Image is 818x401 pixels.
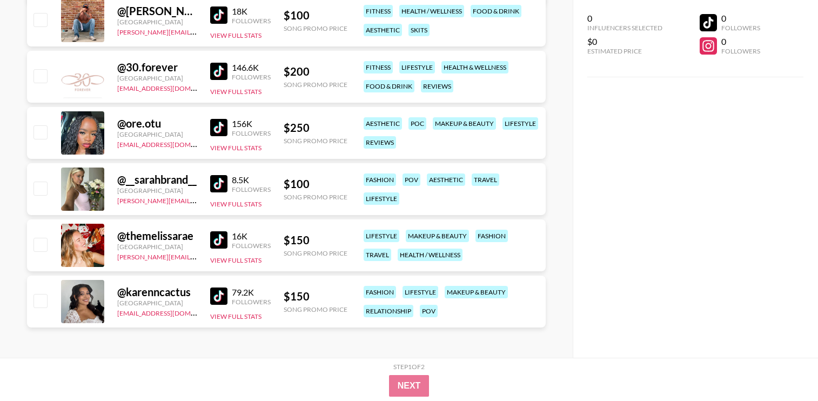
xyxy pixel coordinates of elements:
[364,61,393,73] div: fitness
[117,299,197,307] div: [GEOGRAPHIC_DATA]
[764,347,805,388] iframe: Drift Widget Chat Controller
[117,307,226,317] a: [EMAIL_ADDRESS][DOMAIN_NAME]
[284,177,347,191] div: $ 100
[389,375,430,397] button: Next
[502,117,538,130] div: lifestyle
[364,249,391,261] div: travel
[117,130,197,138] div: [GEOGRAPHIC_DATA]
[117,195,328,205] a: [PERSON_NAME][EMAIL_ADDRESS][PERSON_NAME][DOMAIN_NAME]
[364,136,396,149] div: reviews
[117,117,197,130] div: @ ore.otu
[408,117,426,130] div: poc
[284,137,347,145] div: Song Promo Price
[399,5,464,17] div: health / wellness
[232,129,271,137] div: Followers
[232,6,271,17] div: 18K
[475,230,508,242] div: fashion
[441,61,508,73] div: health & wellness
[117,173,197,186] div: @ __sarahbrand__
[284,305,347,313] div: Song Promo Price
[284,249,347,257] div: Song Promo Price
[210,256,262,264] button: View Full Stats
[117,74,197,82] div: [GEOGRAPHIC_DATA]
[445,286,508,298] div: makeup & beauty
[587,36,662,47] div: $0
[210,288,227,305] img: TikTok
[210,119,227,136] img: TikTok
[364,192,399,205] div: lifestyle
[117,61,197,74] div: @ 30.forever
[427,173,465,186] div: aesthetic
[232,73,271,81] div: Followers
[364,80,414,92] div: food & drink
[210,312,262,320] button: View Full Stats
[210,175,227,192] img: TikTok
[117,285,197,299] div: @ karenncactus
[364,117,402,130] div: aesthetic
[403,286,438,298] div: lifestyle
[587,13,662,24] div: 0
[420,305,438,317] div: pov
[284,193,347,201] div: Song Promo Price
[210,6,227,24] img: TikTok
[210,200,262,208] button: View Full Stats
[472,173,499,186] div: travel
[117,138,226,149] a: [EMAIL_ADDRESS][DOMAIN_NAME]
[117,186,197,195] div: [GEOGRAPHIC_DATA]
[117,26,328,36] a: [PERSON_NAME][EMAIL_ADDRESS][PERSON_NAME][DOMAIN_NAME]
[364,230,399,242] div: lifestyle
[232,231,271,242] div: 16K
[284,9,347,22] div: $ 100
[587,24,662,32] div: Influencers Selected
[721,24,760,32] div: Followers
[210,63,227,80] img: TikTok
[117,229,197,243] div: @ themelissarae
[232,185,271,193] div: Followers
[364,305,413,317] div: relationship
[210,144,262,152] button: View Full Stats
[232,298,271,306] div: Followers
[284,24,347,32] div: Song Promo Price
[406,230,469,242] div: makeup & beauty
[210,231,227,249] img: TikTok
[398,249,462,261] div: health / wellness
[393,363,425,371] div: Step 1 of 2
[721,13,760,24] div: 0
[232,287,271,298] div: 79.2K
[364,24,402,36] div: aesthetic
[232,118,271,129] div: 156K
[364,173,396,186] div: fashion
[210,88,262,96] button: View Full Stats
[117,251,277,261] a: [PERSON_NAME][EMAIL_ADDRESS][DOMAIN_NAME]
[471,5,521,17] div: food & drink
[284,121,347,135] div: $ 250
[721,36,760,47] div: 0
[117,82,226,92] a: [EMAIL_ADDRESS][DOMAIN_NAME]
[284,81,347,89] div: Song Promo Price
[399,61,435,73] div: lifestyle
[232,62,271,73] div: 146.6K
[403,173,420,186] div: pov
[117,18,197,26] div: [GEOGRAPHIC_DATA]
[408,24,430,36] div: skits
[117,4,197,18] div: @ [PERSON_NAME][DOMAIN_NAME][PERSON_NAME]
[284,65,347,78] div: $ 200
[421,80,453,92] div: reviews
[364,5,393,17] div: fitness
[210,31,262,39] button: View Full Stats
[232,242,271,250] div: Followers
[117,243,197,251] div: [GEOGRAPHIC_DATA]
[587,47,662,55] div: Estimated Price
[721,47,760,55] div: Followers
[284,233,347,247] div: $ 150
[284,290,347,303] div: $ 150
[232,175,271,185] div: 8.5K
[433,117,496,130] div: makeup & beauty
[364,286,396,298] div: fashion
[232,17,271,25] div: Followers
